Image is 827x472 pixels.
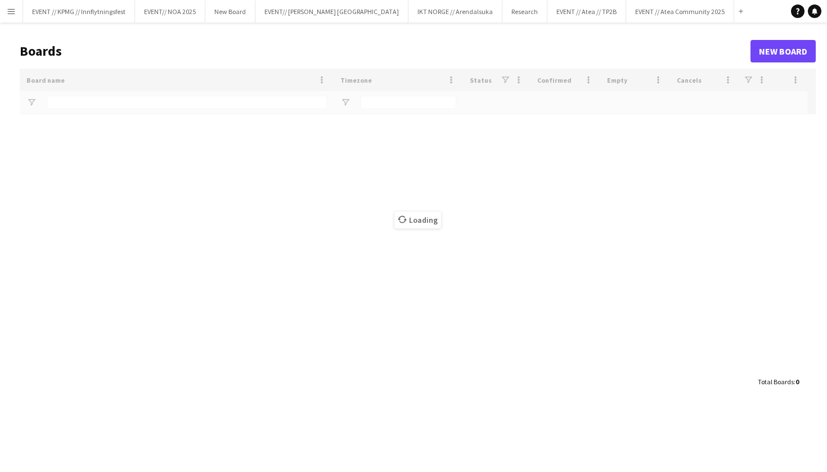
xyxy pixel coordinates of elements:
h1: Boards [20,43,750,60]
button: EVENT // Atea Community 2025 [626,1,734,23]
span: 0 [795,377,799,386]
button: EVENT // Atea // TP2B [547,1,626,23]
a: New Board [750,40,816,62]
button: IKT NORGE // Arendalsuka [408,1,502,23]
button: New Board [205,1,255,23]
span: Total Boards [758,377,794,386]
span: Loading [394,212,441,228]
div: : [758,371,799,393]
button: EVENT // KPMG // Innflytningsfest [23,1,135,23]
button: EVENT// [PERSON_NAME] [GEOGRAPHIC_DATA] [255,1,408,23]
button: EVENT// NOA 2025 [135,1,205,23]
button: Research [502,1,547,23]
